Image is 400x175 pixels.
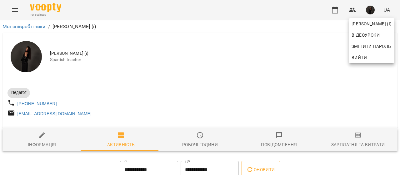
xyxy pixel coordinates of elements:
[349,52,394,63] button: Вийти
[349,29,382,41] a: Відеоуроки
[352,20,392,28] span: [PERSON_NAME] (і)
[352,54,367,61] span: Вийти
[349,41,394,52] a: Змінити пароль
[352,43,392,50] span: Змінити пароль
[352,31,380,39] span: Відеоуроки
[349,18,394,29] a: [PERSON_NAME] (і)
